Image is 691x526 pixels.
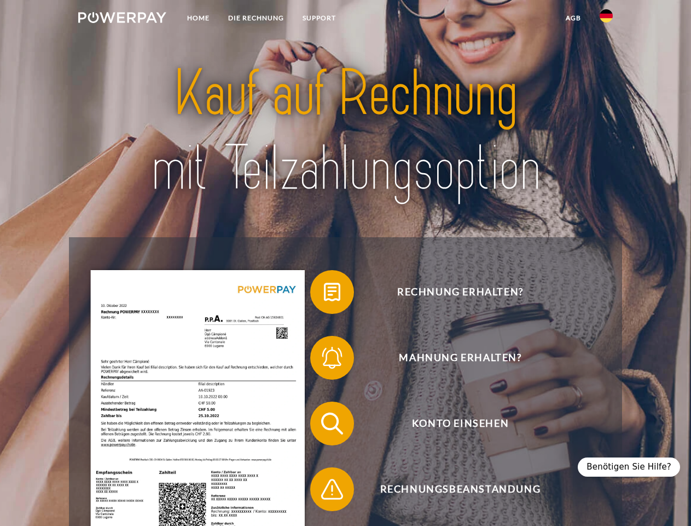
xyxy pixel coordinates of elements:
span: Konto einsehen [326,402,594,445]
span: Rechnung erhalten? [326,270,594,314]
img: de [600,9,613,22]
button: Konto einsehen [310,402,595,445]
span: Mahnung erhalten? [326,336,594,380]
img: qb_warning.svg [318,476,346,503]
img: qb_bell.svg [318,344,346,371]
button: Rechnung erhalten? [310,270,595,314]
img: logo-powerpay-white.svg [78,12,166,23]
div: Benötigen Sie Hilfe? [578,458,680,477]
img: qb_bill.svg [318,278,346,306]
a: Home [178,8,219,28]
img: title-powerpay_de.svg [104,53,587,210]
button: Rechnungsbeanstandung [310,467,595,511]
img: qb_search.svg [318,410,346,437]
a: agb [556,8,590,28]
button: Mahnung erhalten? [310,336,595,380]
a: SUPPORT [293,8,345,28]
span: Rechnungsbeanstandung [326,467,594,511]
a: DIE RECHNUNG [219,8,293,28]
